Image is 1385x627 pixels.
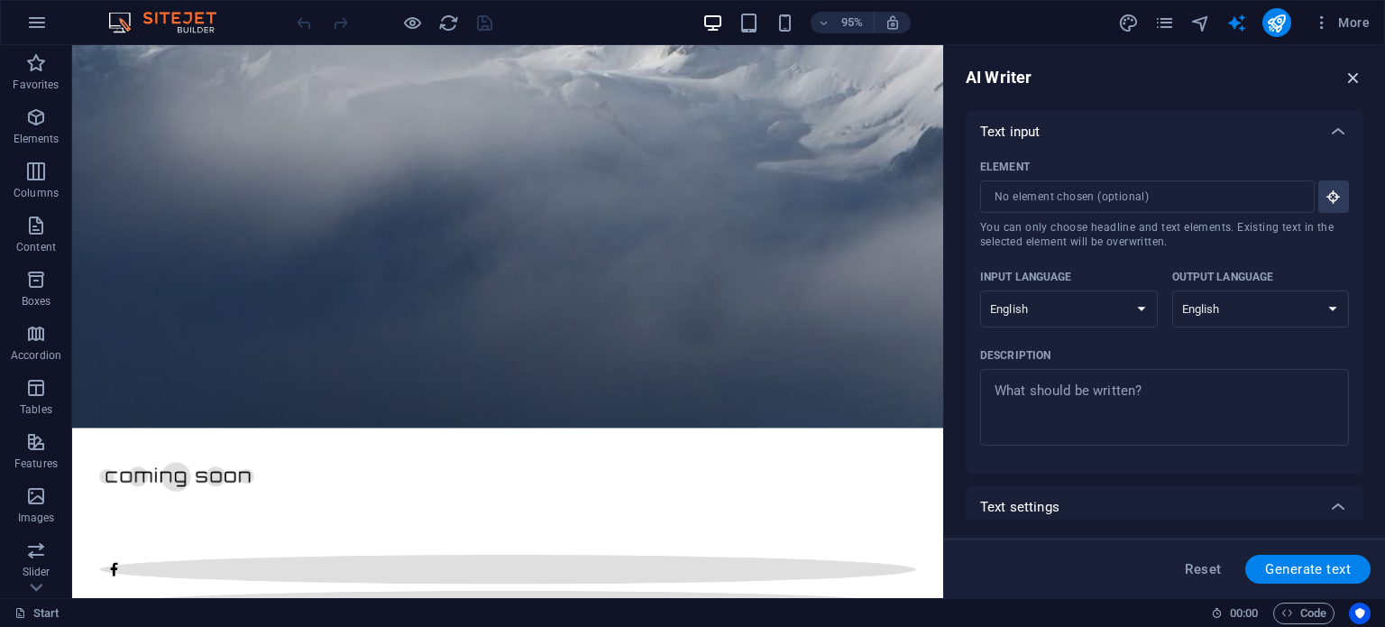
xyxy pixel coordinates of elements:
[989,378,1340,437] textarea: Description
[104,12,239,33] img: Editor Logo
[401,12,423,33] button: Click here to leave preview mode and continue editing
[1273,603,1335,624] button: Code
[22,294,51,309] p: Boxes
[1175,555,1231,584] button: Reset
[1172,290,1350,327] select: Output language
[23,565,50,579] p: Slider
[1265,562,1351,576] span: Generate text
[980,123,1040,141] p: Text input
[1118,13,1139,33] i: Design (Ctrl+Alt+Y)
[438,13,459,33] i: Reload page
[838,12,867,33] h6: 95%
[14,456,58,471] p: Features
[1190,13,1211,33] i: Navigator
[980,498,1059,516] p: Text settings
[1349,603,1371,624] button: Usercentrics
[1281,603,1326,624] span: Code
[1306,8,1377,37] button: More
[1226,12,1248,33] button: text_generator
[1211,603,1259,624] h6: Session time
[1318,180,1349,213] button: ElementYou can only choose headline and text elements. Existing text in the selected element will...
[1185,562,1221,576] span: Reset
[14,186,59,200] p: Columns
[980,180,1302,213] input: ElementYou can only choose headline and text elements. Existing text in the selected element will...
[980,348,1050,363] p: Description
[1154,12,1176,33] button: pages
[20,402,52,417] p: Tables
[13,78,59,92] p: Favorites
[980,220,1349,249] span: You can only choose headline and text elements. Existing text in the selected element will be ove...
[1230,603,1258,624] span: 00 00
[1245,555,1371,584] button: Generate text
[1313,14,1370,32] span: More
[14,603,60,624] a: Click to cancel selection. Double-click to open Pages
[437,12,459,33] button: reload
[811,12,875,33] button: 95%
[980,270,1072,284] p: Input language
[16,240,56,254] p: Content
[1154,13,1175,33] i: Pages (Ctrl+Alt+S)
[14,132,60,146] p: Elements
[18,511,55,525] p: Images
[1172,270,1274,284] p: Output language
[1226,13,1247,33] i: AI Writer
[980,290,1158,327] select: Input language
[1266,13,1287,33] i: Publish
[885,14,901,31] i: On resize automatically adjust zoom level to fit chosen device.
[980,160,1030,174] p: Element
[11,348,61,363] p: Accordion
[966,110,1363,153] div: Text input
[1262,8,1291,37] button: publish
[966,153,1363,475] div: Text input
[966,67,1032,88] h6: AI Writer
[966,485,1363,529] div: Text settings
[1118,12,1140,33] button: design
[1190,12,1212,33] button: navigator
[1243,606,1245,620] span: :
